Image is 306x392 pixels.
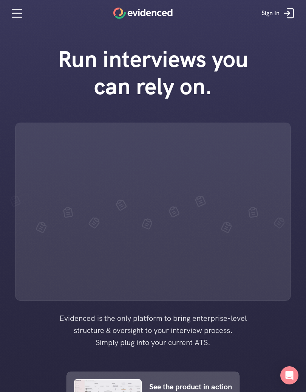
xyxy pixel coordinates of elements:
[47,312,259,348] h4: Evidenced is the only platform to bring enterprise-level structure & oversight to your interview ...
[261,8,280,18] p: Sign In
[256,2,302,25] a: Sign In
[113,8,173,19] a: Home
[45,45,261,100] h1: Run interviews you can rely on.
[280,366,298,384] div: Open Intercom Messenger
